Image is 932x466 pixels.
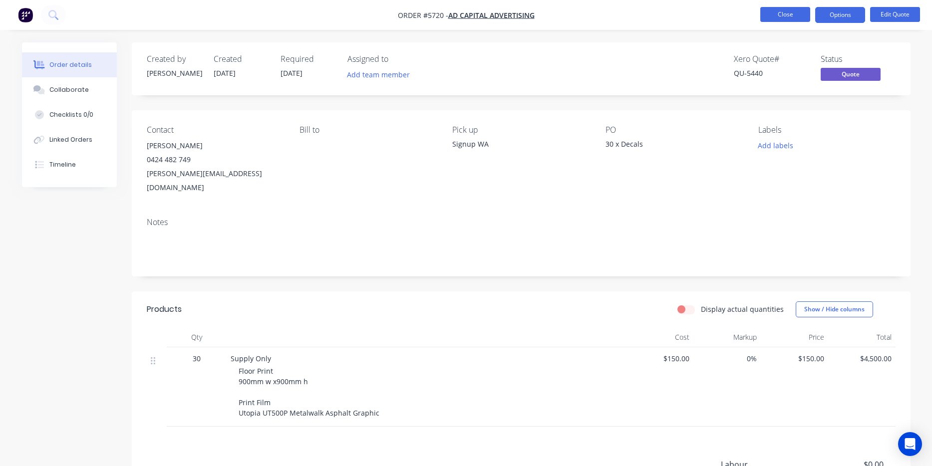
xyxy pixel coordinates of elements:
button: Add team member [347,68,415,81]
span: [DATE] [214,68,236,78]
div: Qty [167,327,227,347]
div: [PERSON_NAME] [147,68,202,78]
div: Pick up [452,125,589,135]
span: Floor Print 900mm w x900mm h Print Film Utopia UT500P Metalwalk Asphalt Graphic [239,366,379,418]
div: PO [606,125,742,135]
div: Linked Orders [49,135,92,144]
div: Labels [758,125,895,135]
div: Price [761,327,828,347]
div: Required [281,54,335,64]
span: $150.00 [630,353,689,364]
div: Cost [626,327,693,347]
span: Order #5720 - [398,10,448,20]
div: 30 x Decals [606,139,730,153]
div: Total [828,327,896,347]
a: Ad Capital Advertising [448,10,535,20]
img: Factory [18,7,33,22]
div: Markup [693,327,761,347]
div: Status [821,54,896,64]
div: [PERSON_NAME] [147,139,284,153]
button: Edit Quote [870,7,920,22]
div: Created by [147,54,202,64]
span: $4,500.00 [832,353,892,364]
button: Quote [821,68,881,83]
label: Display actual quantities [701,304,784,314]
div: Xero Quote # [734,54,809,64]
button: Options [815,7,865,23]
div: Created [214,54,269,64]
div: Contact [147,125,284,135]
div: Products [147,303,182,315]
button: Order details [22,52,117,77]
button: Add labels [753,139,799,152]
button: Timeline [22,152,117,177]
div: [PERSON_NAME][EMAIL_ADDRESS][DOMAIN_NAME] [147,167,284,195]
div: [PERSON_NAME]0424 482 749[PERSON_NAME][EMAIL_ADDRESS][DOMAIN_NAME] [147,139,284,195]
div: Collaborate [49,85,89,94]
div: 0424 482 749 [147,153,284,167]
div: Timeline [49,160,76,169]
button: Show / Hide columns [796,301,873,317]
div: Checklists 0/0 [49,110,93,119]
span: Quote [821,68,881,80]
div: Bill to [300,125,436,135]
div: Assigned to [347,54,447,64]
div: Order details [49,60,92,69]
div: QU-5440 [734,68,809,78]
button: Checklists 0/0 [22,102,117,127]
span: Supply Only [231,354,271,363]
button: Add team member [341,68,415,81]
span: 0% [697,353,757,364]
span: [DATE] [281,68,303,78]
button: Linked Orders [22,127,117,152]
span: $150.00 [765,353,824,364]
div: Notes [147,218,896,227]
button: Close [760,7,810,22]
span: 30 [193,353,201,364]
div: Signup WA [452,139,589,149]
div: Open Intercom Messenger [898,432,922,456]
button: Collaborate [22,77,117,102]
